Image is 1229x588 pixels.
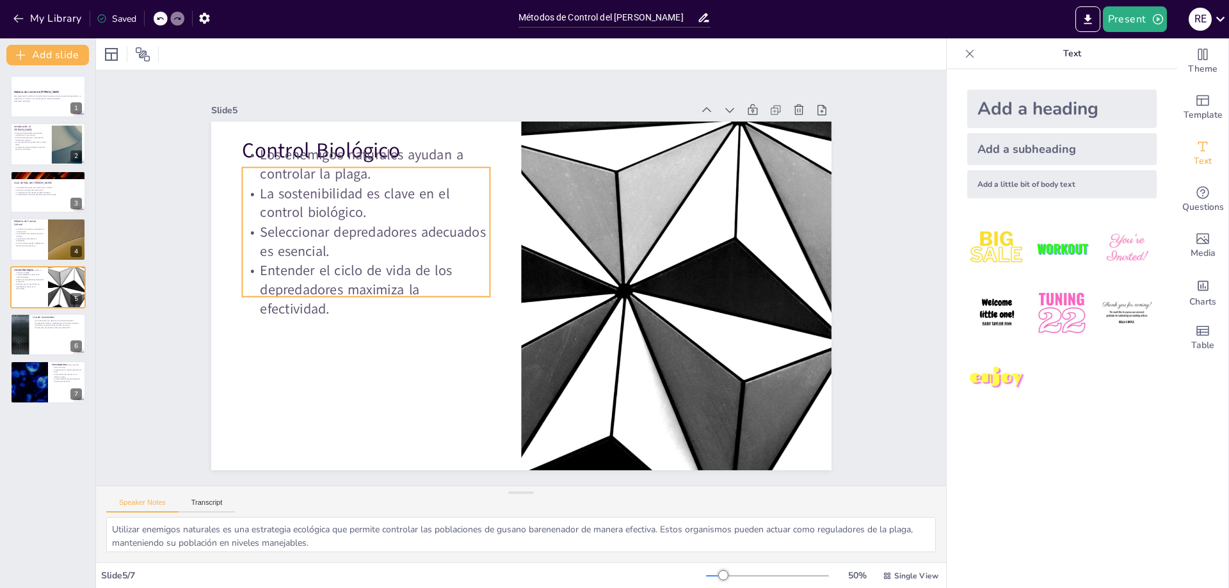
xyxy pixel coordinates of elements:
[967,133,1157,165] div: Add a subheading
[70,293,82,305] div: 5
[1191,246,1216,260] span: Media
[1188,62,1217,76] span: Theme
[230,72,711,135] div: Slide 5
[1177,84,1228,131] div: Add ready made slides
[14,191,82,194] p: La reproducción de adultos perpetúa la plaga.
[52,364,82,369] p: Un enfoque integrado es esencial para el manejo.
[1177,38,1228,84] div: Change the overall theme
[10,75,86,118] div: 1
[967,90,1157,128] div: Add a heading
[10,218,86,260] div: 4
[1097,219,1157,278] img: 3.jpeg
[1177,177,1228,223] div: Get real-time input from your audience
[10,123,86,165] div: 2
[842,569,872,582] div: 50 %
[1177,223,1228,269] div: Add images, graphics, shapes or video
[14,180,82,184] p: Ciclo de Vida del [PERSON_NAME]
[1177,269,1228,315] div: Add charts and graphs
[1032,283,1091,343] img: 5.jpeg
[13,141,47,145] p: La alimentación del gusano afecta raíces y tallos.
[14,100,82,102] p: Generated with [URL]
[179,498,236,513] button: Transcript
[10,171,86,213] div: 3
[13,136,47,141] p: El control temprano es crucial para la salud de los cultivos.
[52,369,82,374] p: La educación es fundamental para el éxito.
[1191,338,1214,353] span: Table
[14,283,44,290] p: Entender el ciclo de vida de los depredadores maximiza la efectividad.
[13,131,47,136] p: El gusano barenenador causa daños significativos a los cultivos.
[101,44,122,65] div: Layout
[14,95,82,100] p: Esta presentación aborda los métodos efectivos para controlar el gusano barenenador, su impacto e...
[239,232,492,315] p: Entender el ciclo de vida de los depredadores maximiza la efectividad.
[967,349,1027,408] img: 7.jpeg
[10,361,86,403] div: 7
[52,374,82,378] p: La protección de cultivos es un objetivo común.
[1032,219,1091,278] img: 2.jpeg
[14,242,44,247] p: Los agricultores pueden implementar fácilmente estas prácticas.
[70,246,82,257] div: 4
[1194,154,1212,168] span: Text
[106,498,179,513] button: Speaker Notes
[250,155,501,219] p: La sostenibilidad es clave en el control biológico.
[52,363,82,367] p: Conclusiones
[1177,131,1228,177] div: Add text boxes
[33,324,82,327] p: Considerar la resistencia de la plaga es crucial.
[967,283,1027,343] img: 4.jpeg
[14,124,48,131] p: Introducción al [PERSON_NAME]
[14,228,44,233] p: La rotación de cultivos interrumpe el ciclo de vida.
[33,319,82,322] p: Los insecticidas son parte de un enfoque integrado.
[1182,200,1224,214] span: Questions
[52,378,82,383] p: La sostenibilidad agrícola depende de prácticas efectivas.
[1184,108,1223,122] span: Template
[14,194,82,196] p: La identificación del ciclo de vida ayuda en el manejo.
[1097,283,1157,343] img: 6.jpeg
[14,91,60,94] strong: Métodos de Control del [PERSON_NAME]
[967,170,1157,198] div: Add a little bit of body text
[253,116,504,181] p: Los enemigos naturales ayudan a controlar la plaga.
[97,13,136,25] div: Saved
[106,517,936,552] textarea: Utilizar enemigos naturales es una estrategia ecológica que permite controlar las poblaciones de ...
[14,219,44,226] p: Métodos de Control Cultural
[70,150,82,162] div: 2
[70,198,82,209] div: 3
[70,388,82,400] div: 7
[33,322,82,324] p: La aplicación debe ser cuidadosa para minimizar impactos.
[70,340,82,352] div: 6
[13,145,47,150] p: La educación sobre la plaga es esencial para los agricultores.
[14,273,44,278] p: La sostenibilidad es clave en el control biológico.
[10,266,86,308] div: 5
[14,237,44,242] p: Las prácticas culturales son sostenibles.
[14,189,82,191] p: La larva es la etapa más destructiva.
[6,45,89,65] button: Add slide
[255,107,505,163] p: Control Biológico
[14,267,44,271] p: Control Biológico
[1189,295,1216,309] span: Charts
[1189,8,1212,31] div: R E
[245,193,496,258] p: Seleccionar depredadores adecuados es esencial.
[967,219,1027,278] img: 1.jpeg
[14,233,44,237] p: La eliminación de residuos previene refugios.
[10,8,87,29] button: My Library
[70,102,82,114] div: 1
[1189,6,1212,32] button: R E
[135,47,150,62] span: Position
[1075,6,1100,32] button: Export to PowerPoint
[14,187,82,189] p: Las etapas del gusano son huevo, larva y adulto.
[518,8,697,27] input: Insert title
[1103,6,1167,32] button: Present
[14,278,44,283] p: Seleccionar depredadores adecuados es esencial.
[33,315,82,319] p: Uso de Insecticidas
[10,314,86,356] div: 6
[101,569,706,582] div: Slide 5 / 7
[33,327,82,330] p: El momento de aplicación afecta la efectividad.
[14,269,44,273] p: Los enemigos naturales ayudan a controlar la plaga.
[980,38,1164,69] p: Text
[894,571,938,581] span: Single View
[1177,315,1228,361] div: Add a table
